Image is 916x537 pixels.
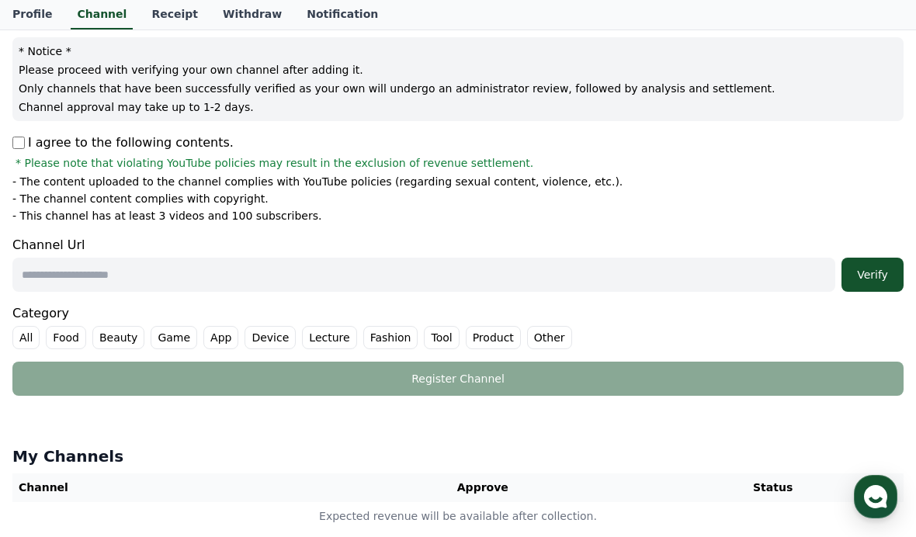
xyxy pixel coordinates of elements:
[230,431,268,444] span: Settings
[12,326,40,349] label: All
[466,326,521,349] label: Product
[12,208,321,223] p: - This channel has at least 3 videos and 100 subscribers.
[12,133,234,152] p: I agree to the following contents.
[12,502,904,531] td: Expected revenue will be available after collection.
[19,81,897,96] p: Only channels that have been successfully verified as your own will undergo an administrator revi...
[527,326,572,349] label: Other
[16,155,533,171] span: * Please note that violating YouTube policies may result in the exclusion of revenue settlement.
[102,408,200,447] a: Messages
[12,236,904,292] div: Channel Url
[19,43,897,59] p: * Notice *
[200,408,298,447] a: Settings
[151,326,197,349] label: Game
[302,326,356,349] label: Lecture
[5,408,102,447] a: Home
[12,473,323,502] th: Channel
[92,326,144,349] label: Beauty
[642,473,904,502] th: Status
[19,62,897,78] p: Please proceed with verifying your own channel after adding it.
[12,191,269,206] p: - The channel content complies with copyright.
[203,326,238,349] label: App
[46,326,86,349] label: Food
[12,362,904,396] button: Register Channel
[841,258,904,292] button: Verify
[363,326,418,349] label: Fashion
[245,326,296,349] label: Device
[848,267,897,282] div: Verify
[323,473,642,502] th: Approve
[424,326,459,349] label: Tool
[43,371,873,386] div: Register Channel
[40,431,67,444] span: Home
[12,445,904,467] h4: My Channels
[19,99,897,115] p: Channel approval may take up to 1-2 days.
[12,174,623,189] p: - The content uploaded to the channel complies with YouTube policies (regarding sexual content, v...
[12,304,904,349] div: Category
[129,432,175,445] span: Messages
